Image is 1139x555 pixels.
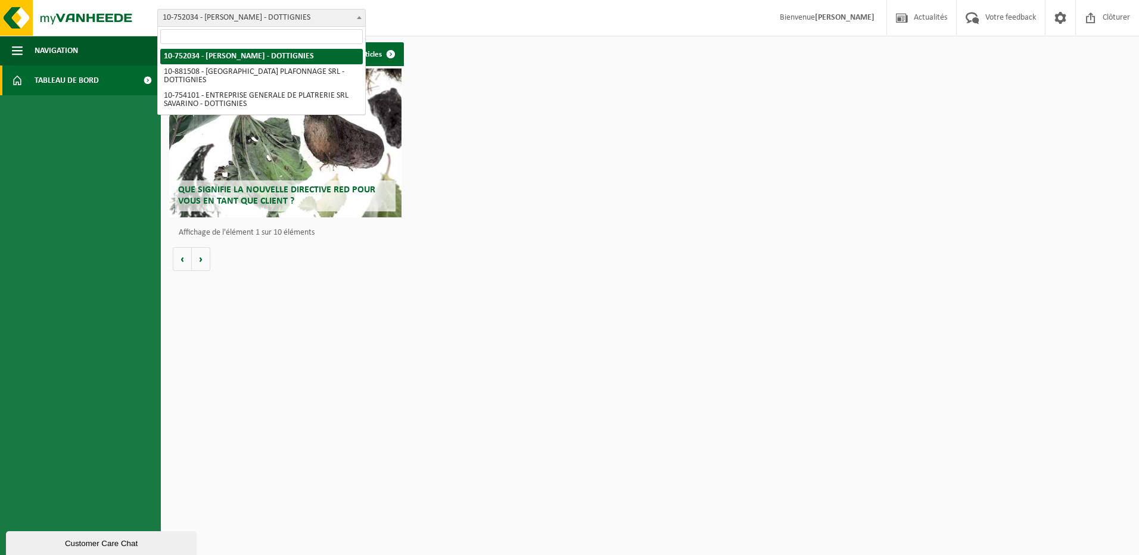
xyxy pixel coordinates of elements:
[160,64,363,88] li: 10-881508 - [GEOGRAPHIC_DATA] PLAFONNAGE SRL - DOTTIGNIES
[192,247,210,271] button: Volgende
[160,49,363,64] li: 10-752034 - [PERSON_NAME] - DOTTIGNIES
[160,88,363,112] li: 10-754101 - ENTREPRISE GENERALE DE PLATRERIE SRL SAVARINO - DOTTIGNIES
[173,247,192,271] button: Vorige
[35,36,78,66] span: Navigation
[179,229,398,237] p: Affichage de l'élément 1 sur 10 éléments
[157,9,366,27] span: 10-752034 - STEPHANE SAVARINO - DOTTIGNIES
[178,185,375,206] span: Que signifie la nouvelle directive RED pour vous en tant que client ?
[35,66,99,95] span: Tableau de bord
[6,529,199,555] iframe: chat widget
[169,68,402,217] a: Que signifie la nouvelle directive RED pour vous en tant que client ?
[158,10,365,26] span: 10-752034 - STEPHANE SAVARINO - DOTTIGNIES
[815,13,875,22] strong: [PERSON_NAME]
